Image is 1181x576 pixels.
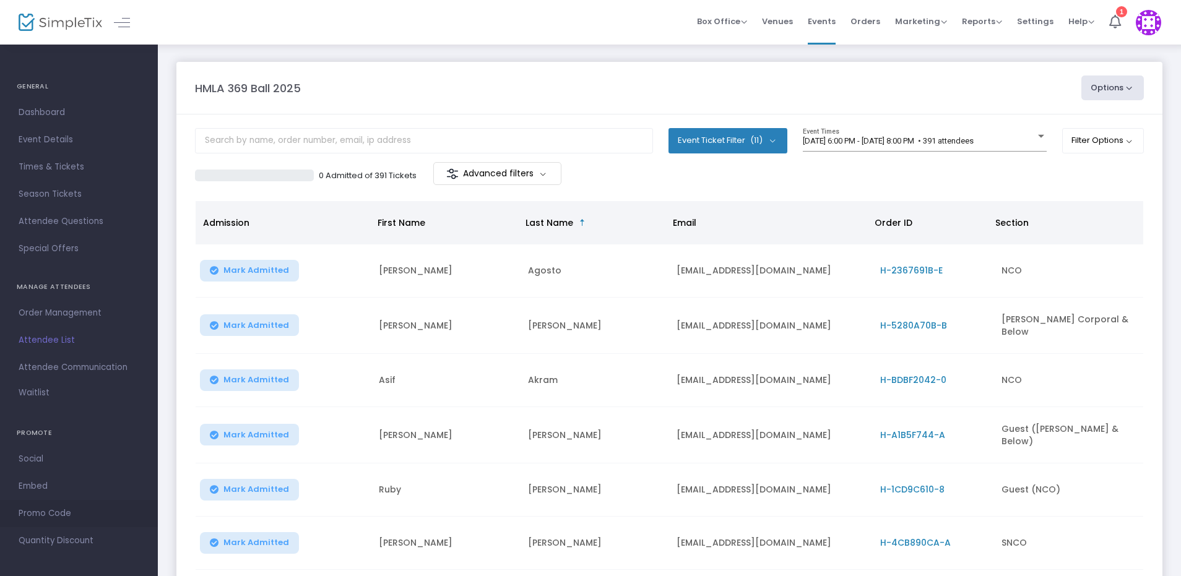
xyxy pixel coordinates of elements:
td: Asif [371,354,521,407]
td: [EMAIL_ADDRESS][DOMAIN_NAME] [669,354,872,407]
span: Event Details [19,132,139,148]
td: [PERSON_NAME] Corporal & Below [994,298,1143,354]
span: Promo Code [19,505,139,522]
td: Guest (NCO) [994,463,1143,517]
span: H-2367691B-E [880,264,943,277]
span: Mark Admitted [223,265,289,275]
td: NCO [994,244,1143,298]
span: Attendee Communication [19,359,139,376]
span: Mark Admitted [223,484,289,494]
span: H-5280A70B-B [880,319,947,332]
td: Agosto [521,244,670,298]
span: H-BDBF2042-0 [880,374,946,386]
td: [EMAIL_ADDRESS][DOMAIN_NAME] [669,407,872,463]
td: [PERSON_NAME] [521,298,670,354]
span: Box Office [697,15,747,27]
td: [PERSON_NAME] [371,517,521,570]
button: Mark Admitted [200,260,299,282]
input: Search by name, order number, email, ip address [195,128,653,153]
m-panel-title: HMLA 369 Ball 2025 [195,80,301,97]
span: Order Management [19,305,139,321]
span: Sortable [578,218,587,228]
h4: PROMOTE [17,421,141,445]
span: Events [808,6,836,37]
button: Mark Admitted [200,369,299,391]
td: Guest ([PERSON_NAME] & Below) [994,407,1143,463]
span: First Name [378,217,425,229]
button: Mark Admitted [200,479,299,501]
td: [EMAIL_ADDRESS][DOMAIN_NAME] [669,517,872,570]
td: [PERSON_NAME] [371,244,521,298]
h4: MANAGE ATTENDEES [17,275,141,299]
span: Admission [203,217,249,229]
span: Last Name [526,217,573,229]
span: Email [673,217,696,229]
m-button: Advanced filters [433,162,561,185]
span: Order ID [875,217,912,229]
p: 0 Admitted of 391 Tickets [319,170,417,182]
span: Mark Admitted [223,430,289,440]
button: Filter Options [1062,128,1144,153]
td: [PERSON_NAME] [521,517,670,570]
span: Mark Admitted [223,375,289,385]
span: Attendee List [19,332,139,348]
span: Venues [762,6,793,37]
td: [EMAIL_ADDRESS][DOMAIN_NAME] [669,463,872,517]
td: [EMAIL_ADDRESS][DOMAIN_NAME] [669,298,872,354]
img: filter [446,168,459,180]
button: Mark Admitted [200,424,299,445]
span: Marketing [895,15,947,27]
td: Ruby [371,463,521,517]
span: Dashboard [19,105,139,121]
td: Akram [521,354,670,407]
span: Mark Admitted [223,320,289,330]
td: SNCO [994,517,1143,570]
div: 1 [1116,6,1127,17]
td: [PERSON_NAME] [371,407,521,463]
span: Social [19,451,139,467]
td: NCO [994,354,1143,407]
td: [EMAIL_ADDRESS][DOMAIN_NAME] [669,244,872,298]
button: Event Ticket Filter(11) [668,128,787,153]
span: Settings [1017,6,1053,37]
span: Mark Admitted [223,538,289,548]
span: Quantity Discount [19,533,139,549]
span: Attendee Questions [19,213,139,230]
td: [PERSON_NAME] [521,463,670,517]
span: [DATE] 6:00 PM - [DATE] 8:00 PM • 391 attendees [803,136,974,145]
span: Season Tickets [19,186,139,202]
span: Waitlist [19,387,50,399]
span: Help [1068,15,1094,27]
span: H-4CB890CA-A [880,536,951,549]
span: Section [995,217,1029,229]
span: Reports [962,15,1002,27]
span: Special Offers [19,241,139,257]
button: Mark Admitted [200,532,299,554]
button: Mark Admitted [200,314,299,336]
button: Options [1081,75,1144,100]
td: [PERSON_NAME] [521,407,670,463]
td: [PERSON_NAME] [371,298,521,354]
h4: GENERAL [17,74,141,99]
span: H-1CD9C610-8 [880,483,945,496]
span: (11) [750,135,763,145]
span: Times & Tickets [19,159,139,175]
span: Orders [850,6,880,37]
span: Embed [19,478,139,494]
span: H-A1B5F744-A [880,429,945,441]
